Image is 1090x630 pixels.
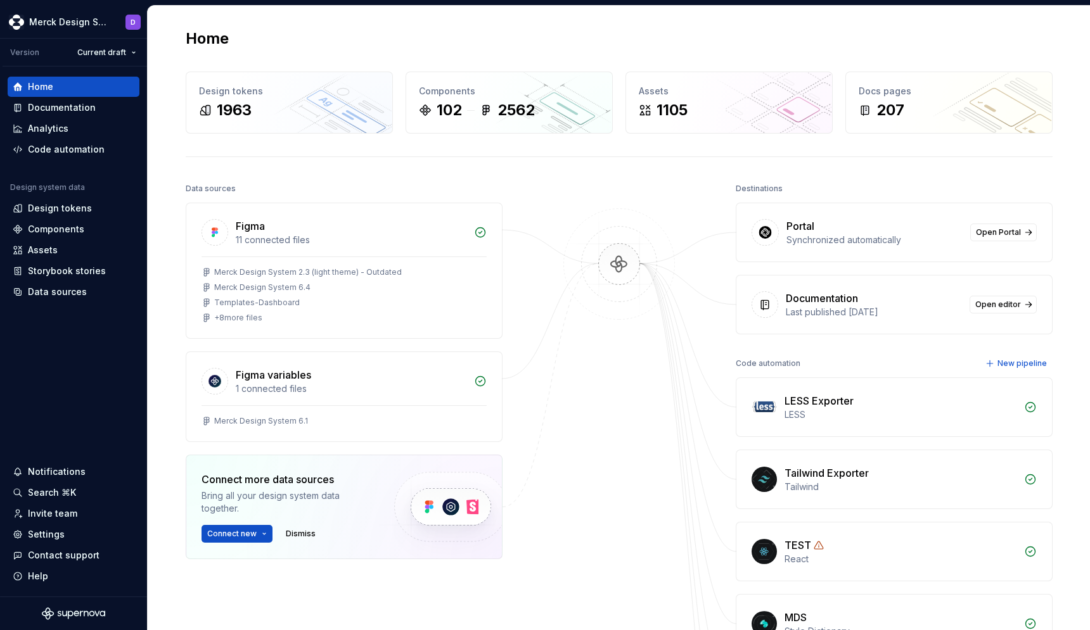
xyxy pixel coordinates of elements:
a: Components1022562 [406,72,613,134]
a: Assets1105 [625,72,833,134]
a: Analytics [8,118,139,139]
div: Code automation [28,143,105,156]
div: LESS [785,408,1016,421]
div: Search ⌘K [28,486,76,499]
span: Connect new [207,529,257,539]
a: Figma11 connected filesMerck Design System 2.3 (light theme) - OutdatedMerck Design System 6.4Tem... [186,203,503,339]
div: Documentation [786,291,858,306]
button: Dismiss [280,525,321,543]
button: Contact support [8,545,139,565]
span: Open Portal [976,227,1021,237]
div: Docs pages [859,85,1039,98]
div: Help [28,570,48,583]
a: Storybook stories [8,261,139,281]
span: Dismiss [286,529,316,539]
a: Documentation [8,98,139,118]
div: Components [28,223,84,236]
a: Assets [8,240,139,260]
div: Figma [236,218,265,234]
a: Settings [8,524,139,545]
button: Connect new [202,525,272,543]
span: Open editor [975,299,1021,310]
div: 11 connected files [236,234,466,246]
div: Destinations [736,180,783,198]
div: + 8 more files [214,313,262,323]
a: Code automation [8,139,139,160]
div: Documentation [28,101,96,114]
div: 1 connected files [236,382,466,395]
div: Tailwind Exporter [785,465,869,481]
div: D [131,17,136,27]
div: Portal [786,218,814,234]
div: Merck Design System [29,16,110,28]
div: Design tokens [199,85,380,98]
div: Version [10,47,39,58]
h2: Home [186,28,229,49]
div: 1963 [217,100,252,120]
button: Search ⌘K [8,482,139,503]
div: Components [419,85,599,98]
div: Merck Design System 6.4 [214,282,311,293]
a: Invite team [8,503,139,524]
a: Home [8,77,139,97]
div: MDS [785,610,807,625]
a: Figma variables1 connected filesMerck Design System 6.1 [186,351,503,442]
a: Data sources [8,282,139,302]
div: Data sources [186,180,236,198]
button: Current draft [72,44,142,61]
button: New pipeline [982,355,1053,372]
div: Settings [28,528,65,541]
div: Code automation [736,355,800,372]
div: Invite team [28,507,77,520]
div: Storybook stories [28,265,106,277]
button: Merck Design SystemD [3,8,144,35]
a: Design tokens1963 [186,72,393,134]
div: 102 [437,100,462,120]
a: Components [8,219,139,239]
span: Current draft [77,47,126,58]
div: Templates-Dashboard [214,298,300,308]
div: Home [28,80,53,93]
a: Open Portal [970,224,1037,241]
div: Notifications [28,465,86,478]
div: Assets [639,85,819,98]
div: Design system data [10,182,85,192]
div: Tailwind [785,481,1016,493]
div: Merck Design System 2.3 (light theme) - Outdated [214,267,402,277]
div: Merck Design System 6.1 [214,416,308,426]
img: 317a9594-9ec3-41ad-b59a-e557b98ff41d.png [9,15,24,30]
div: Synchronized automatically [786,234,963,246]
div: 1105 [657,100,688,120]
div: 2562 [497,100,535,120]
div: TEST [785,538,811,553]
div: Analytics [28,122,68,135]
div: LESS Exporter [785,393,854,408]
div: Design tokens [28,202,92,215]
svg: Supernova Logo [42,607,105,620]
div: Contact support [28,549,99,562]
a: Open editor [970,296,1037,313]
div: Last published [DATE] [786,306,962,318]
a: Docs pages207 [845,72,1053,134]
div: Connect more data sources [202,472,373,487]
div: React [785,553,1016,565]
button: Notifications [8,462,139,482]
div: Data sources [28,286,87,298]
a: Design tokens [8,198,139,218]
div: Figma variables [236,367,311,382]
div: Bring all your design system data together. [202,489,373,515]
div: 207 [876,100,904,120]
div: Assets [28,244,58,256]
button: Help [8,566,139,586]
span: New pipeline [997,358,1047,369]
